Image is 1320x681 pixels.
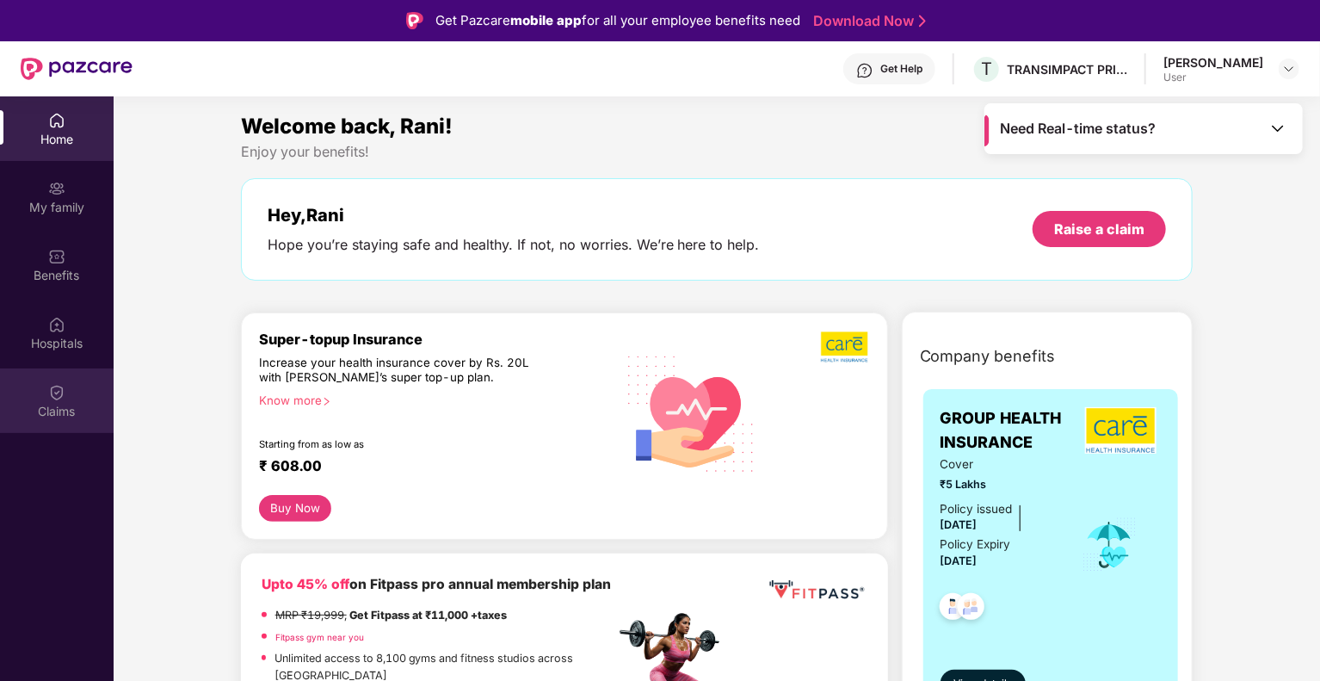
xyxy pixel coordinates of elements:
div: Enjoy your benefits! [241,143,1194,161]
img: svg+xml;base64,PHN2ZyBpZD0iSGVscC0zMngzMiIgeG1sbnM9Imh0dHA6Ly93d3cudzMub3JnLzIwMDAvc3ZnIiB3aWR0aD... [856,62,873,79]
div: Policy issued [941,500,1013,518]
img: fppp.png [766,574,867,606]
img: svg+xml;base64,PHN2ZyBpZD0iRHJvcGRvd24tMzJ4MzIiIHhtbG5zPSJodHRwOi8vd3d3LnczLm9yZy8yMDAwL3N2ZyIgd2... [1282,62,1296,76]
div: ₹ 608.00 [259,457,598,478]
span: ₹5 Lakhs [941,476,1058,493]
img: Logo [406,12,423,29]
div: Starting from as low as [259,438,542,450]
img: b5dec4f62d2307b9de63beb79f102df3.png [821,331,870,363]
img: svg+xml;base64,PHN2ZyB4bWxucz0iaHR0cDovL3d3dy53My5vcmcvMjAwMC9zdmciIHhtbG5zOnhsaW5rPSJodHRwOi8vd3... [615,335,768,491]
img: New Pazcare Logo [21,58,133,80]
div: Hope you’re staying safe and healthy. If not, no worries. We’re here to help. [268,236,760,254]
span: GROUP HEALTH INSURANCE [941,406,1082,455]
span: T [981,59,992,79]
div: Get Help [880,62,922,76]
span: Welcome back, Rani! [241,114,453,139]
img: svg+xml;base64,PHN2ZyB4bWxucz0iaHR0cDovL3d3dy53My5vcmcvMjAwMC9zdmciIHdpZHRoPSI0OC45NDMiIGhlaWdodD... [932,588,974,630]
a: Fitpass gym near you [275,632,364,642]
span: Need Real-time status? [1001,120,1157,138]
img: svg+xml;base64,PHN2ZyB4bWxucz0iaHR0cDovL3d3dy53My5vcmcvMjAwMC9zdmciIHdpZHRoPSI0OC45NDMiIGhlaWdodD... [950,588,992,630]
b: Upto 45% off [262,576,349,592]
strong: mobile app [510,12,582,28]
div: Know more [259,393,605,406]
div: Get Pazcare for all your employee benefits need [435,10,800,31]
img: svg+xml;base64,PHN2ZyB3aWR0aD0iMjAiIGhlaWdodD0iMjAiIHZpZXdCb3g9IjAgMCAyMCAyMCIgZmlsbD0ibm9uZSIgeG... [48,180,65,197]
span: Company benefits [920,344,1056,368]
strong: Get Fitpass at ₹11,000 +taxes [349,609,507,622]
del: MRP ₹19,999, [275,609,347,622]
img: svg+xml;base64,PHN2ZyBpZD0iSG9tZSIgeG1sbnM9Imh0dHA6Ly93d3cudzMub3JnLzIwMDAvc3ZnIiB3aWR0aD0iMjAiIG... [48,112,65,129]
img: svg+xml;base64,PHN2ZyBpZD0iQmVuZWZpdHMiIHhtbG5zPSJodHRwOi8vd3d3LnczLm9yZy8yMDAwL3N2ZyIgd2lkdGg9Ij... [48,248,65,265]
div: [PERSON_NAME] [1163,54,1263,71]
img: Stroke [919,12,926,30]
span: Cover [941,455,1058,474]
b: on Fitpass pro annual membership plan [262,576,611,592]
div: Hey, Rani [268,205,760,226]
img: insurerLogo [1085,407,1157,454]
div: Increase your health insurance cover by Rs. 20L with [PERSON_NAME]’s super top-up plan. [259,356,541,387]
span: [DATE] [941,518,978,531]
img: icon [1082,517,1138,573]
div: Super-topup Insurance [259,331,615,348]
img: svg+xml;base64,PHN2ZyBpZD0iSG9zcGl0YWxzIiB4bWxucz0iaHR0cDovL3d3dy53My5vcmcvMjAwMC9zdmciIHdpZHRoPS... [48,316,65,333]
span: [DATE] [941,554,978,567]
div: Policy Expiry [941,536,1011,554]
img: svg+xml;base64,PHN2ZyBpZD0iQ2xhaW0iIHhtbG5zPSJodHRwOi8vd3d3LnczLm9yZy8yMDAwL3N2ZyIgd2lkdGg9IjIwIi... [48,384,65,401]
div: User [1163,71,1263,84]
button: Buy Now [259,495,332,522]
img: Toggle Icon [1269,120,1286,137]
a: Download Now [813,12,921,30]
div: Raise a claim [1054,220,1144,238]
span: right [322,397,331,406]
div: TRANSIMPACT PRIVATE LIMITED [1007,61,1127,77]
